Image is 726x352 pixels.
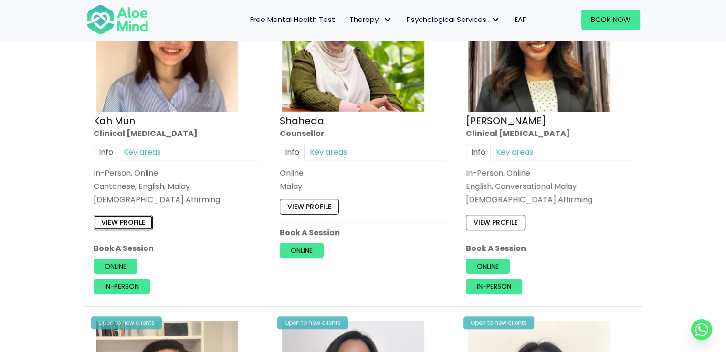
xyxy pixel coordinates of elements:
p: Cantonese, English, Malay [94,181,261,192]
a: Key areas [305,144,352,160]
a: Info [94,144,118,160]
a: Shaheda [280,114,324,127]
a: View profile [280,199,339,214]
div: Online [280,167,447,178]
a: EAP [507,10,534,30]
span: EAP [515,14,527,24]
p: Malay [280,181,447,192]
a: Online [94,259,137,274]
div: [DEMOGRAPHIC_DATA] Affirming [94,194,261,205]
span: Book Now [591,14,631,24]
a: Free Mental Health Test [243,10,342,30]
a: In-person [94,279,150,294]
div: Clinical [MEDICAL_DATA] [466,127,633,138]
p: Book A Session [94,243,261,254]
span: Psychological Services [407,14,500,24]
span: Therapy: submenu [381,13,395,27]
a: In-person [466,279,522,294]
div: In-Person, Online [94,167,261,178]
div: In-Person, Online [466,167,633,178]
p: English, Conversational Malay [466,181,633,192]
img: Aloe mind Logo [86,4,148,35]
a: Key areas [118,144,166,160]
p: Book A Session [280,227,447,238]
nav: Menu [161,10,534,30]
p: Book A Session [466,243,633,254]
div: [DEMOGRAPHIC_DATA] Affirming [466,194,633,205]
a: Online [280,243,324,258]
a: TherapyTherapy: submenu [342,10,400,30]
a: View profile [466,215,525,230]
a: Key areas [491,144,538,160]
a: Book Now [581,10,640,30]
span: Therapy [349,14,392,24]
a: View profile [94,215,153,230]
div: Open to new clients [463,316,534,329]
a: Info [466,144,491,160]
div: Open to new clients [277,316,348,329]
a: Whatsapp [691,319,712,340]
a: Kah Mun [94,114,135,127]
div: Counsellor [280,127,447,138]
a: Online [466,259,510,274]
a: [PERSON_NAME] [466,114,546,127]
div: Open to new clients [91,316,162,329]
a: Psychological ServicesPsychological Services: submenu [400,10,507,30]
span: Free Mental Health Test [250,14,335,24]
span: Psychological Services: submenu [489,13,503,27]
a: Info [280,144,305,160]
div: Clinical [MEDICAL_DATA] [94,127,261,138]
